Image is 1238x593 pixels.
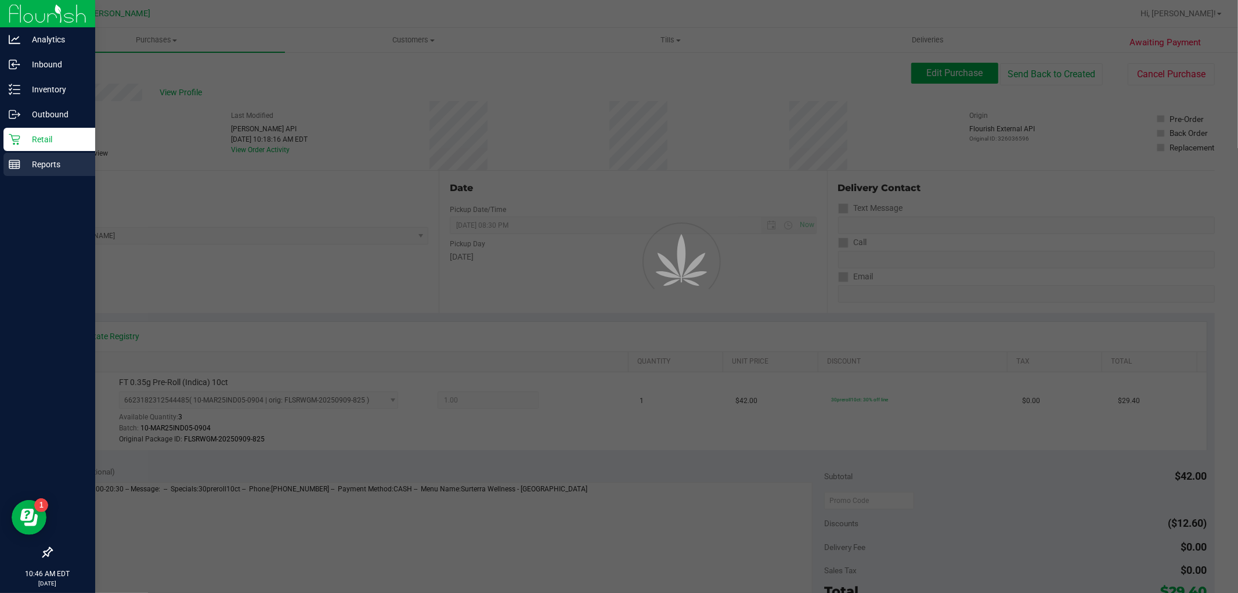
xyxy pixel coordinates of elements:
[9,134,20,145] inline-svg: Retail
[9,59,20,70] inline-svg: Inbound
[20,82,90,96] p: Inventory
[20,157,90,171] p: Reports
[20,132,90,146] p: Retail
[5,569,90,579] p: 10:46 AM EDT
[20,33,90,46] p: Analytics
[20,57,90,71] p: Inbound
[12,500,46,535] iframe: Resource center
[20,107,90,121] p: Outbound
[9,159,20,170] inline-svg: Reports
[34,498,48,512] iframe: Resource center unread badge
[9,84,20,95] inline-svg: Inventory
[9,109,20,120] inline-svg: Outbound
[9,34,20,45] inline-svg: Analytics
[5,579,90,588] p: [DATE]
